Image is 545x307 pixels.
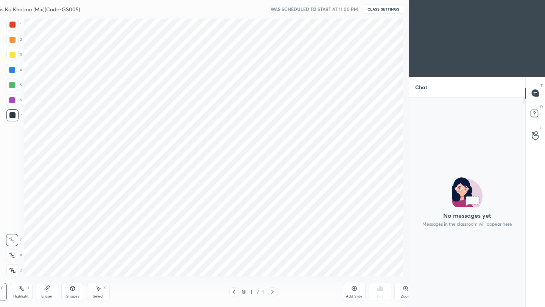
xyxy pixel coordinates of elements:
[6,234,22,246] div: C
[540,83,543,88] p: T
[13,295,29,298] div: Highlight
[401,295,411,298] div: Zoom
[104,286,106,290] div: S
[6,49,22,61] div: 3
[6,79,22,91] div: 5
[1,286,3,290] div: P
[363,5,404,14] button: CLASS SETTINGS
[6,94,22,106] div: 6
[6,34,22,46] div: 2
[41,295,53,298] div: Eraser
[271,6,358,12] h5: WAS SCHEDULED TO START AT 11:00 PM
[26,286,29,290] div: H
[346,295,363,298] div: Add Slide
[257,290,259,294] div: /
[6,109,22,121] div: 7
[248,290,255,294] div: 1
[540,125,543,131] p: G
[409,77,433,97] p: Chat
[260,288,265,295] div: 1
[6,64,22,76] div: 4
[93,295,104,298] div: Select
[66,295,79,298] div: Shapes
[6,19,22,31] div: 1
[6,264,22,276] div: Z
[6,249,22,261] div: X
[78,286,81,290] div: L
[540,104,543,110] p: D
